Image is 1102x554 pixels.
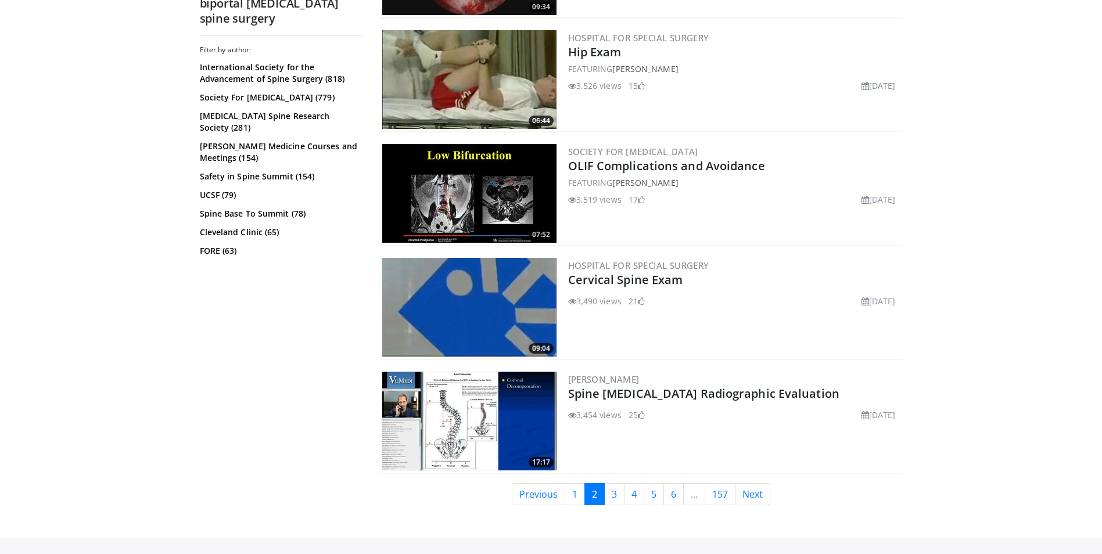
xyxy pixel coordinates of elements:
a: Cervical Spine Exam [568,272,683,287]
a: Next [735,483,770,505]
li: 3,519 views [568,193,622,206]
li: 3,490 views [568,295,622,307]
a: [MEDICAL_DATA] Spine Research Society (281) [200,110,360,134]
li: 15 [629,80,645,92]
a: Previous [512,483,565,505]
a: Safety in Spine Summit (154) [200,171,360,182]
img: 6b82897d-a712-4fa7-997a-04a20b0d177b.300x170_q85_crop-smart_upscale.jpg [382,144,557,243]
li: [DATE] [862,193,896,206]
a: Society for [MEDICAL_DATA] [568,146,698,157]
a: Society For [MEDICAL_DATA] (779) [200,92,360,103]
a: International Society for the Advancement of Spine Surgery (818) [200,62,360,85]
li: 21 [629,295,645,307]
a: 5 [644,483,664,505]
div: FEATURING [568,177,900,189]
span: 17:17 [529,457,554,467]
a: OLIF Complications and Avoidance [568,158,765,174]
li: [DATE] [862,409,896,421]
a: Hip Exam [568,44,622,60]
a: 06:44 [382,30,557,129]
a: 3 [604,483,624,505]
a: 2 [584,483,605,505]
a: Spine [MEDICAL_DATA] Radiographic Evaluation [568,386,839,401]
img: 9461_3.png.300x170_q85_crop-smart_upscale.jpg [382,258,557,357]
a: Spine Base To Summit (78) [200,208,360,220]
a: Hospital for Special Surgery [568,260,709,271]
li: 17 [629,193,645,206]
span: 09:04 [529,343,554,354]
span: 09:34 [529,2,554,12]
div: FEATURING [568,63,900,75]
a: Cleveland Clinic (65) [200,226,360,238]
a: [PERSON_NAME] [612,177,678,188]
a: 07:52 [382,144,557,243]
img: 316354_0000_1.png.300x170_q85_crop-smart_upscale.jpg [382,372,557,470]
nav: Search results pages [380,483,903,505]
li: [DATE] [862,80,896,92]
a: 09:04 [382,258,557,357]
a: 1 [565,483,585,505]
li: 3,454 views [568,409,622,421]
a: 6 [663,483,684,505]
a: Hospital for Special Surgery [568,32,709,44]
span: 07:52 [529,229,554,240]
a: FORE (63) [200,245,360,257]
h3: Filter by author: [200,45,362,55]
a: 157 [705,483,735,505]
li: [DATE] [862,295,896,307]
a: UCSF (79) [200,189,360,201]
a: 17:17 [382,372,557,470]
li: 3,526 views [568,80,622,92]
img: 1c1aa831-2b7f-444e-9f1d-ac78d349712b.300x170_q85_crop-smart_upscale.jpg [382,30,557,129]
a: [PERSON_NAME] Medicine Courses and Meetings (154) [200,141,360,164]
a: [PERSON_NAME] [568,373,640,385]
a: 4 [624,483,644,505]
a: [PERSON_NAME] [612,63,678,74]
span: 06:44 [529,116,554,126]
li: 25 [629,409,645,421]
